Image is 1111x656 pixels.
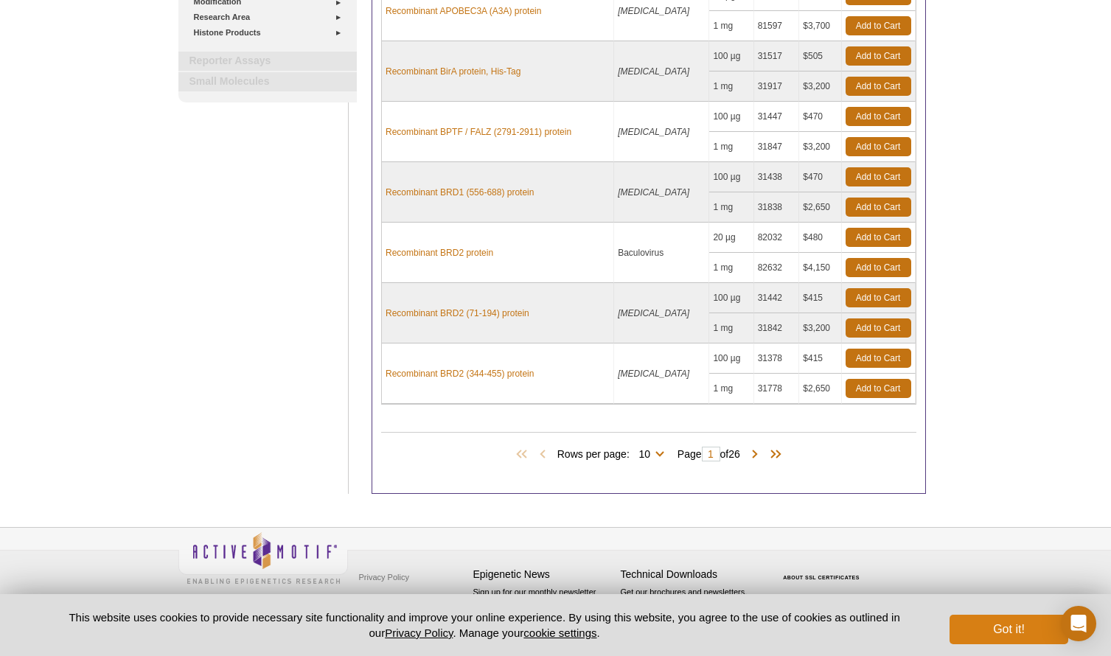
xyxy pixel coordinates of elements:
[846,288,911,307] a: Add to Cart
[754,223,800,253] td: 82032
[768,554,879,586] table: Click to Verify - This site chose Symantec SSL for secure e-commerce and confidential communicati...
[846,77,911,96] a: Add to Cart
[386,125,571,139] a: Recombinant BPTF / FALZ (2791-2911) protein
[754,343,800,374] td: 31378
[178,52,358,71] a: Reporter Assays
[194,25,349,41] a: Histone Products
[846,198,911,217] a: Add to Cart
[709,192,753,223] td: 1 mg
[386,367,534,380] a: Recombinant BRD2 (344-455) protein
[950,615,1068,644] button: Got it!
[799,162,841,192] td: $470
[618,369,689,379] i: [MEDICAL_DATA]
[618,66,689,77] i: [MEDICAL_DATA]
[621,586,761,624] p: Get our brochures and newsletters, or request them by mail.
[709,132,753,162] td: 1 mg
[709,71,753,102] td: 1 mg
[618,308,689,318] i: [MEDICAL_DATA]
[846,16,911,35] a: Add to Cart
[799,223,841,253] td: $480
[754,283,800,313] td: 31442
[799,374,841,404] td: $2,650
[754,192,800,223] td: 31838
[799,132,841,162] td: $3,200
[846,258,911,277] a: Add to Cart
[799,11,841,41] td: $3,700
[754,374,800,404] td: 31778
[709,162,753,192] td: 100 µg
[754,313,800,343] td: 31842
[754,162,800,192] td: 31438
[618,127,689,137] i: [MEDICAL_DATA]
[799,41,841,71] td: $505
[709,102,753,132] td: 100 µg
[709,283,753,313] td: 100 µg
[194,10,349,25] a: Research Area
[621,568,761,581] h4: Technical Downloads
[709,374,753,404] td: 1 mg
[754,102,800,132] td: 31447
[799,313,841,343] td: $3,200
[846,318,911,338] a: Add to Cart
[846,46,911,66] a: Add to Cart
[386,186,534,199] a: Recombinant BRD1 (556-688) protein
[846,107,911,126] a: Add to Cart
[846,228,911,247] a: Add to Cart
[386,246,493,259] a: Recombinant BRD2 protein
[783,575,860,580] a: ABOUT SSL CERTIFICATES
[523,627,596,639] button: cookie settings
[799,71,841,102] td: $3,200
[709,313,753,343] td: 1 mg
[709,41,753,71] td: 100 µg
[762,447,784,462] span: Last Page
[473,586,613,636] p: Sign up for our monthly newsletter highlighting recent publications in the field of epigenetics.
[754,11,800,41] td: 81597
[355,588,433,610] a: Terms & Conditions
[1061,606,1096,641] div: Open Intercom Messenger
[709,343,753,374] td: 100 µg
[381,432,916,433] h2: Products (258)
[43,610,926,641] p: This website uses cookies to provide necessary site functionality and improve your online experie...
[557,446,670,461] span: Rows per page:
[385,627,453,639] a: Privacy Policy
[473,568,613,581] h4: Epigenetic News
[355,566,413,588] a: Privacy Policy
[754,253,800,283] td: 82632
[386,4,541,18] a: Recombinant APOBEC3A (A3A) protein
[846,167,911,186] a: Add to Cart
[535,447,550,462] span: Previous Page
[386,307,529,320] a: Recombinant BRD2 (71-194) protein
[386,65,520,78] a: Recombinant BirA protein, His-Tag
[728,448,740,460] span: 26
[754,41,800,71] td: 31517
[709,253,753,283] td: 1 mg
[618,6,689,16] i: [MEDICAL_DATA]
[846,137,911,156] a: Add to Cart
[846,349,911,368] a: Add to Cart
[799,343,841,374] td: $415
[754,71,800,102] td: 31917
[754,132,800,162] td: 31847
[614,223,709,283] td: Baculovirus
[799,192,841,223] td: $2,650
[799,253,841,283] td: $4,150
[670,447,748,461] span: Page of
[799,102,841,132] td: $470
[513,447,535,462] span: First Page
[748,447,762,462] span: Next Page
[799,283,841,313] td: $415
[709,223,753,253] td: 20 µg
[846,379,911,398] a: Add to Cart
[709,11,753,41] td: 1 mg
[178,528,348,587] img: Active Motif,
[178,72,358,91] a: Small Molecules
[618,187,689,198] i: [MEDICAL_DATA]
